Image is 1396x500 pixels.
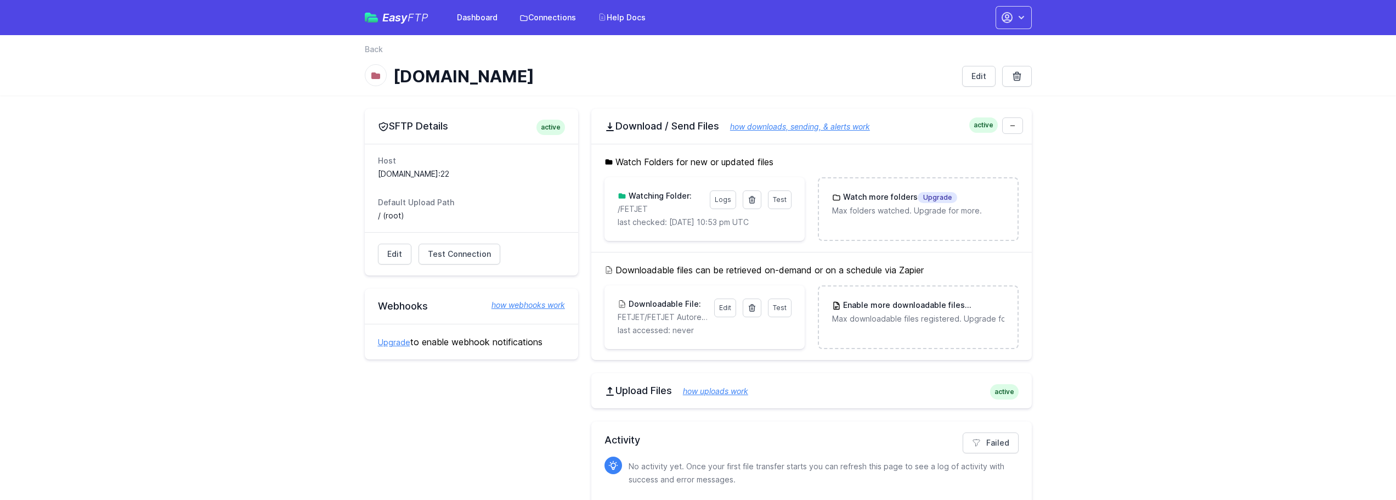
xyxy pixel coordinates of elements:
a: EasyFTP [365,12,428,23]
h5: Watch Folders for new or updated files [604,155,1019,168]
h2: SFTP Details [378,120,565,133]
dd: [DOMAIN_NAME]:22 [378,168,565,179]
h3: Downloadable File: [626,299,701,310]
span: Easy [382,12,428,23]
h5: Downloadable files can be retrieved on-demand or on a schedule via Zapier [604,263,1019,277]
p: last checked: [DATE] 10:53 pm UTC [618,217,792,228]
span: Test [773,304,787,312]
a: Back [365,44,383,55]
p: last accessed: never [618,325,792,336]
a: Failed [963,432,1019,453]
dd: / (root) [378,210,565,221]
span: active [969,117,998,133]
h3: Enable more downloadable files [841,300,1004,311]
span: Upgrade [965,300,1004,311]
p: Max folders watched. Upgrade for more. [832,205,1004,216]
p: Max downloadable files registered. Upgrade for more. [832,313,1004,324]
span: active [536,120,565,135]
dt: Host [378,155,565,166]
a: Connections [513,8,583,27]
span: FTP [408,11,428,24]
a: Logs [710,190,736,209]
a: Edit [378,244,411,265]
h2: Download / Send Files [604,120,1019,133]
span: Test [773,195,787,204]
a: Test [768,190,792,209]
h3: Watch more folders [841,192,957,203]
h3: Watching Folder: [626,190,692,201]
a: Watch more foldersUpgrade Max folders watched. Upgrade for more. [819,178,1017,229]
h2: Upload Files [604,384,1019,397]
p: /FETJET [618,204,703,215]
dt: Default Upload Path [378,197,565,208]
a: Edit [714,299,736,317]
a: how downloads, sending, & alerts work [719,122,870,131]
h1: [DOMAIN_NAME] [393,66,953,86]
nav: Breadcrumb [365,44,1032,61]
a: Upgrade [378,338,410,347]
a: Test Connection [419,244,500,265]
p: FETJET/FETJET Autorenewal Success for Zapier.csv [618,312,708,323]
a: Test [768,299,792,317]
img: easyftp_logo.png [365,13,378,23]
a: Edit [962,66,996,87]
span: active [990,384,1019,400]
h2: Webhooks [378,300,565,313]
a: Enable more downloadable filesUpgrade Max downloadable files registered. Upgrade for more. [819,286,1017,338]
div: to enable webhook notifications [365,324,578,359]
a: Dashboard [450,8,504,27]
span: Upgrade [918,192,957,203]
a: Help Docs [591,8,652,27]
h2: Activity [604,432,1019,448]
span: Test Connection [428,249,491,260]
a: how webhooks work [481,300,565,311]
a: how uploads work [672,386,748,396]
